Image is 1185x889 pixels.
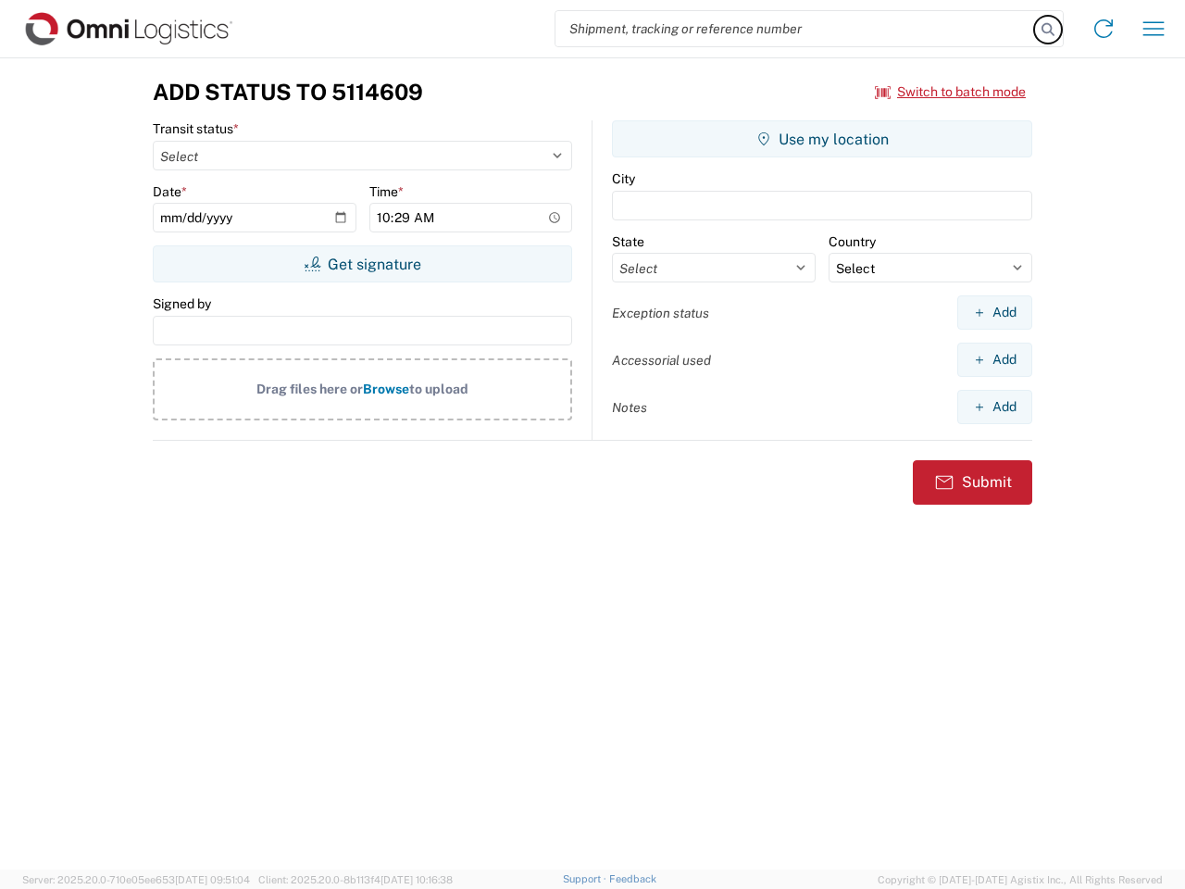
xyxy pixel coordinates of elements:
[612,170,635,187] label: City
[957,390,1032,424] button: Add
[256,382,363,396] span: Drag files here or
[153,79,423,106] h3: Add Status to 5114609
[612,305,709,321] label: Exception status
[878,871,1163,888] span: Copyright © [DATE]-[DATE] Agistix Inc., All Rights Reserved
[153,183,187,200] label: Date
[829,233,876,250] label: Country
[369,183,404,200] label: Time
[380,874,453,885] span: [DATE] 10:16:38
[612,120,1032,157] button: Use my location
[957,343,1032,377] button: Add
[609,873,656,884] a: Feedback
[258,874,453,885] span: Client: 2025.20.0-8b113f4
[22,874,250,885] span: Server: 2025.20.0-710e05ee653
[555,11,1035,46] input: Shipment, tracking or reference number
[913,460,1032,505] button: Submit
[612,352,711,369] label: Accessorial used
[363,382,409,396] span: Browse
[153,245,572,282] button: Get signature
[957,295,1032,330] button: Add
[153,295,211,312] label: Signed by
[563,873,609,884] a: Support
[409,382,468,396] span: to upload
[153,120,239,137] label: Transit status
[175,874,250,885] span: [DATE] 09:51:04
[875,77,1026,107] button: Switch to batch mode
[612,399,647,416] label: Notes
[612,233,644,250] label: State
